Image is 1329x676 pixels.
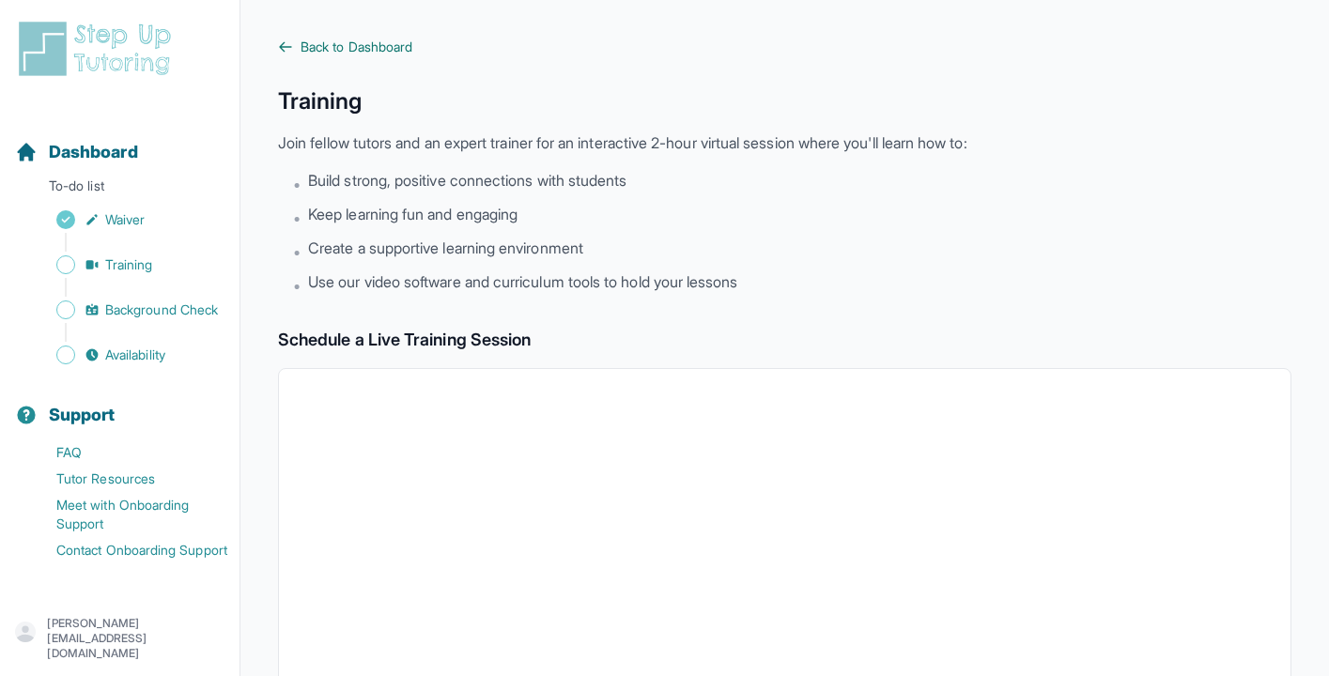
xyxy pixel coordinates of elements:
span: Background Check [105,300,218,319]
span: Back to Dashboard [301,38,412,56]
h1: Training [278,86,1291,116]
span: • [293,240,301,263]
a: Tutor Resources [15,466,240,492]
a: Dashboard [15,139,138,165]
p: Join fellow tutors and an expert trainer for an interactive 2-hour virtual session where you'll l... [278,131,1291,154]
span: Availability [105,346,165,364]
span: • [293,207,301,229]
span: Waiver [105,210,145,229]
span: Use our video software and curriculum tools to hold your lessons [308,270,737,293]
h2: Schedule a Live Training Session [278,327,1291,353]
a: Waiver [15,207,240,233]
button: Dashboard [8,109,232,173]
p: To-do list [8,177,232,203]
button: Support [8,372,232,436]
a: Back to Dashboard [278,38,1291,56]
a: Training [15,252,240,278]
span: Training [105,255,153,274]
a: Availability [15,342,240,368]
span: Build strong, positive connections with students [308,169,626,192]
span: • [293,274,301,297]
img: logo [15,19,182,79]
button: [PERSON_NAME][EMAIL_ADDRESS][DOMAIN_NAME] [15,616,224,661]
span: Keep learning fun and engaging [308,203,518,225]
a: FAQ [15,439,240,466]
p: [PERSON_NAME][EMAIL_ADDRESS][DOMAIN_NAME] [47,616,224,661]
span: Dashboard [49,139,138,165]
span: Support [49,402,116,428]
a: Contact Onboarding Support [15,537,240,563]
span: • [293,173,301,195]
a: Background Check [15,297,240,323]
a: Meet with Onboarding Support [15,492,240,537]
span: Create a supportive learning environment [308,237,583,259]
